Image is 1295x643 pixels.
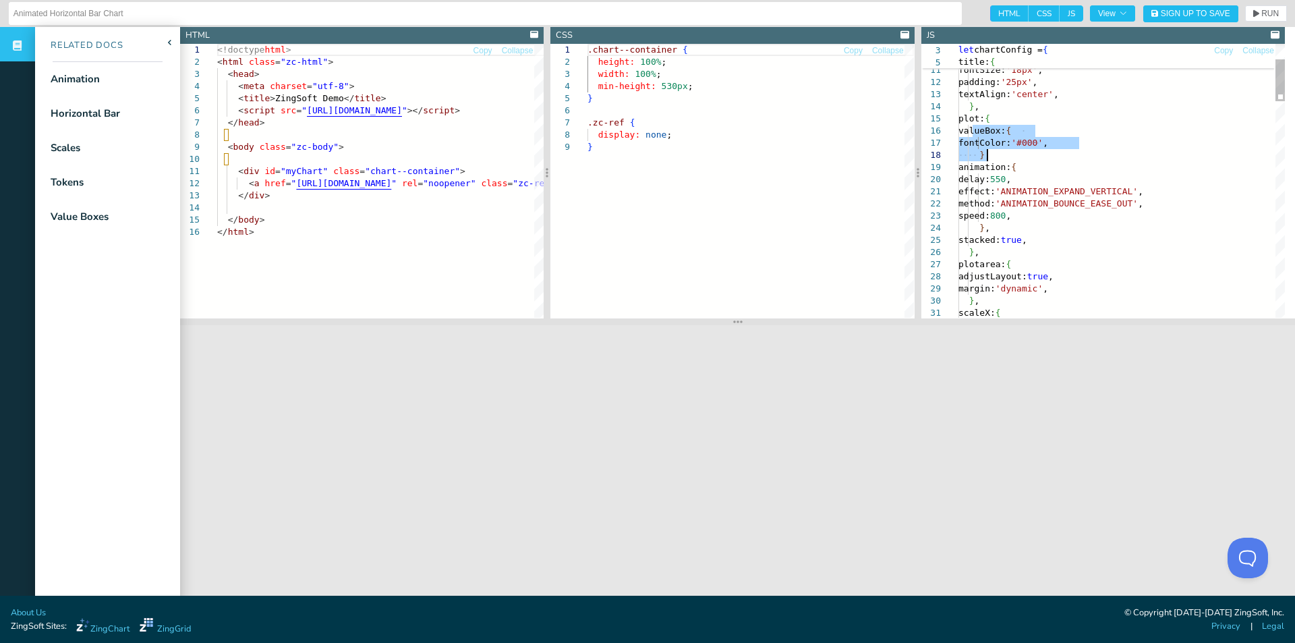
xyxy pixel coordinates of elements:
[550,80,570,92] div: 4
[641,57,662,67] span: 100%
[995,198,1137,208] span: 'ANIMATION_BOUNCE_EASE_OUT'
[180,214,200,226] div: 15
[286,178,291,188] span: =
[223,57,243,67] span: html
[243,105,275,115] span: script
[249,190,264,200] span: div
[264,190,270,200] span: >
[958,174,990,184] span: delay:
[598,130,641,140] span: display:
[249,178,254,188] span: <
[264,178,285,188] span: href
[598,81,656,91] span: min-height:
[550,117,570,129] div: 7
[990,211,1006,221] span: 800
[958,211,990,221] span: speed:
[630,117,635,128] span: {
[921,271,941,283] div: 28
[249,227,254,237] span: >
[296,105,301,115] span: =
[921,64,941,76] div: 11
[217,227,228,237] span: </
[473,47,492,55] span: Copy
[974,296,979,306] span: ,
[260,142,286,152] span: class
[349,81,355,91] span: >
[238,215,259,225] span: body
[872,47,904,55] span: Collapse
[958,138,1011,148] span: fontColor:
[51,72,100,87] div: Animation
[312,81,349,91] span: "utf-8"
[990,5,1083,22] div: checkbox-group
[1262,620,1284,633] a: Legal
[1138,186,1143,196] span: ,
[958,308,996,318] span: scaleX:
[11,620,67,633] span: ZingSoft Sites:
[921,246,941,258] div: 26
[238,81,243,91] span: <
[281,57,328,67] span: "zc-html"
[927,29,935,42] div: JS
[1043,45,1048,55] span: {
[1213,45,1234,57] button: Copy
[307,81,312,91] span: =
[969,247,974,257] span: }
[243,93,270,103] span: title
[11,607,46,619] a: About Us
[958,198,996,208] span: method:
[1138,198,1143,208] span: ,
[1011,162,1016,172] span: {
[238,117,259,128] span: head
[1261,9,1279,18] span: RUN
[958,271,1027,281] span: adjustLayout:
[995,308,1000,318] span: {
[979,150,985,160] span: }
[238,105,243,115] span: <
[180,117,200,129] div: 7
[180,92,200,105] div: 5
[1054,89,1059,99] span: ,
[1006,259,1011,269] span: {
[1043,138,1048,148] span: ,
[180,190,200,202] div: 13
[844,47,863,55] span: Copy
[958,65,1006,75] span: fontSize:
[958,113,985,123] span: plot:
[238,93,243,103] span: <
[275,93,344,103] span: ZingSoft Demo
[355,93,381,103] span: title
[921,210,941,222] div: 23
[985,223,990,233] span: ,
[1032,77,1037,87] span: ,
[1090,5,1135,22] button: View
[921,137,941,149] div: 17
[921,258,941,271] div: 27
[662,81,688,91] span: 530px
[423,105,455,115] span: script
[979,223,985,233] span: }
[76,618,129,636] a: ZingChart
[958,283,996,293] span: margin:
[51,106,120,121] div: Horizontal Bar
[921,295,941,307] div: 30
[180,165,200,177] div: 11
[958,89,1011,99] span: textAlign:
[958,186,996,196] span: effect:
[958,125,1006,136] span: valueBox:
[587,45,677,55] span: .chart--container
[969,101,974,111] span: }
[871,45,904,57] button: Collapse
[402,105,407,115] span: "
[550,92,570,105] div: 5
[418,178,423,188] span: =
[958,235,1001,245] span: stacked:
[264,45,285,55] span: html
[587,142,593,152] span: }
[180,153,200,165] div: 10
[291,178,297,188] span: "
[921,173,941,186] div: 20
[1006,211,1011,221] span: ,
[598,57,635,67] span: height:
[662,57,667,67] span: ;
